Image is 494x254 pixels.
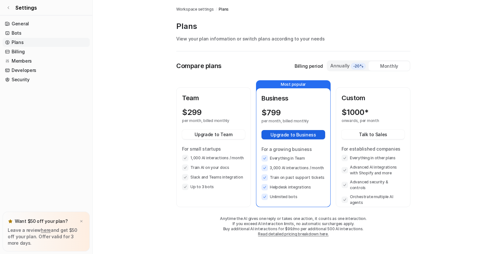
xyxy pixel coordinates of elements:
[8,219,13,224] img: star
[261,93,325,103] p: Business
[182,174,245,180] li: Slack and Teams integration
[15,4,37,12] span: Settings
[261,155,325,162] li: Everything in Team
[295,63,323,69] p: Billing period
[261,146,325,153] p: For a growing business
[8,227,85,246] p: Leave a review and get $50 off your plan. Offer valid for 3 more days.
[351,63,366,69] span: -20%
[176,6,214,12] a: Workspace settings
[3,75,90,84] a: Security
[182,93,245,103] p: Team
[219,6,229,12] a: Plans
[342,130,405,139] button: Talk to Sales
[261,174,325,181] li: Train on past support tickets
[330,62,366,69] div: Annually
[3,66,90,75] a: Developers
[258,232,328,236] a: Read detailed pricing breakdown here.
[342,155,405,161] li: Everything in other plans
[176,221,410,226] p: If you exceed AI interaction limits, no automatic surcharges apply.
[79,219,83,223] img: x
[182,184,245,190] li: Up to 3 bots
[3,19,90,28] a: General
[3,29,90,38] a: Bots
[176,21,410,31] p: Plans
[182,108,202,117] p: $ 299
[15,218,68,224] p: Want $50 off your plan?
[3,47,90,56] a: Billing
[342,108,369,117] p: $ 1000*
[342,93,405,103] p: Custom
[256,81,330,88] p: Most popular
[41,227,51,233] a: here
[176,216,410,221] p: Anytime the AI gives one reply or takes one action, it counts as one interaction.
[342,118,393,123] p: onwards, per month
[176,61,222,71] p: Compare plans
[261,194,325,200] li: Unlimited bots
[342,194,405,206] li: Orchestrate multiple AI agents
[369,61,410,71] div: Monthly
[261,130,325,139] button: Upgrade to Business
[261,108,281,117] p: $ 799
[182,145,245,152] p: For small startups
[342,164,405,176] li: Advanced AI integrations with Shopify and more
[342,179,405,191] li: Advanced security & controls
[3,38,90,47] a: Plans
[182,164,245,171] li: Train AI on your docs
[261,184,325,190] li: Helpdesk integrations
[3,57,90,66] a: Members
[176,226,410,232] p: Buy additional AI interactions for $99/mo per additional 500 AI interactions.
[182,155,245,161] li: 1,000 AI interactions / month
[261,165,325,171] li: 3,000 AI interactions / month
[261,118,314,124] p: per month, billed monthly
[216,6,217,12] span: /
[182,130,245,139] button: Upgrade to Team
[176,35,410,42] p: View your plan information or switch plans according to your needs
[342,145,405,152] p: For established companies
[182,118,233,123] p: per month, billed monthly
